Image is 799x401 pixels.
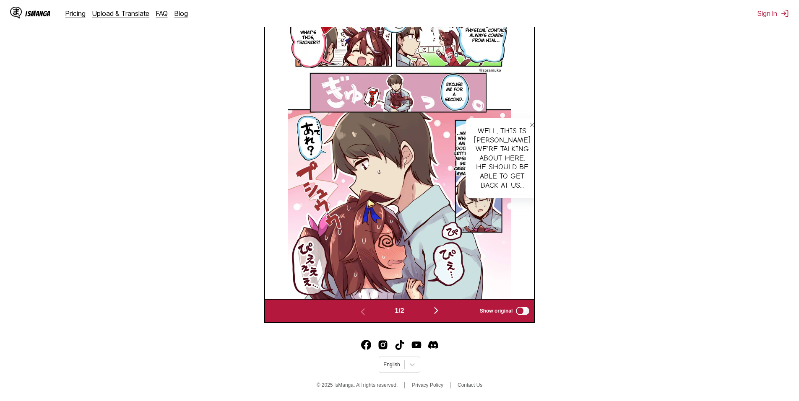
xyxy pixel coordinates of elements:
[458,382,482,388] a: Contact Us
[378,340,388,350] img: IsManga Instagram
[10,7,65,20] a: IsManga LogoIsManga
[361,340,371,350] img: IsManga Facebook
[92,9,149,18] a: Upload & Translate
[757,9,789,18] button: Sign In
[295,28,322,47] p: What's this, trainer?!
[25,10,50,18] div: IsManga
[174,9,188,18] a: Blog
[480,308,513,314] span: Show original
[395,340,405,350] img: IsManga TikTok
[463,11,509,45] p: Come to think of it, [PERSON_NAME]'s physical contact always comes from him...
[156,9,168,18] a: FAQ
[428,340,438,350] img: IsManga Discord
[466,118,539,198] div: Well, this is [PERSON_NAME] we're talking about here. He should be able to get back at us...
[361,340,371,350] a: Facebook
[526,118,539,132] button: close-tooltip
[358,307,368,317] img: Previous page
[431,305,441,316] img: Next page
[411,340,422,350] a: Youtube
[317,382,398,388] span: © 2025 IsManga. All rights reserved.
[411,340,422,350] img: IsManga YouTube
[10,7,22,18] img: IsManga Logo
[395,307,404,315] span: 1 / 2
[428,340,438,350] a: Discord
[65,9,86,18] a: Pricing
[383,362,385,367] input: Select language
[516,307,529,315] input: Show original
[453,129,475,178] p: ...Wait, what am I doing letting myself get carried away?
[378,340,388,350] a: Instagram
[412,382,443,388] a: Privacy Policy
[443,80,466,104] p: Excuse me for a second.
[781,9,789,18] img: Sign out
[395,340,405,350] a: TikTok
